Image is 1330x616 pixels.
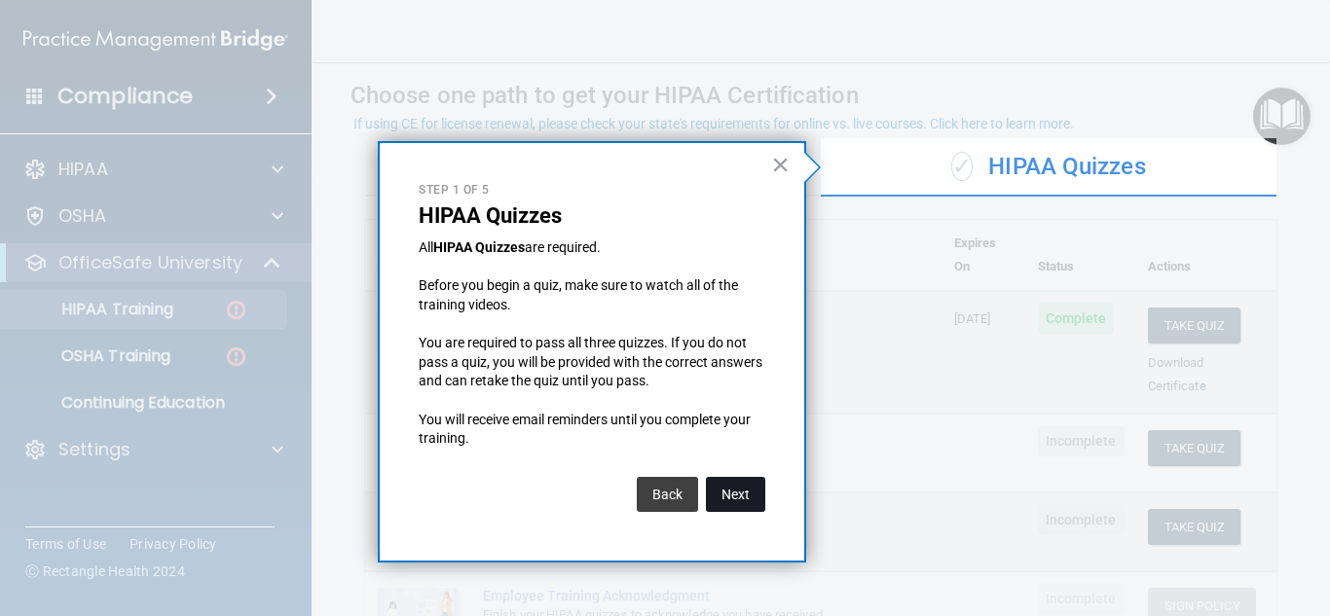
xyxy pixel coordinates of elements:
[706,477,765,512] button: Next
[771,149,790,180] button: Close
[433,239,525,255] strong: HIPAA Quizzes
[419,239,433,255] span: All
[419,203,765,229] p: HIPAA Quizzes
[419,411,765,449] p: You will receive email reminders until you complete your training.
[525,239,601,255] span: are required.
[419,276,765,314] p: Before you begin a quiz, make sure to watch all of the training videos.
[419,334,765,391] p: You are required to pass all three quizzes. If you do not pass a quiz, you will be provided with ...
[821,138,1276,197] div: HIPAA Quizzes
[419,182,765,199] p: Step 1 of 5
[637,477,698,512] button: Back
[951,152,973,181] span: ✓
